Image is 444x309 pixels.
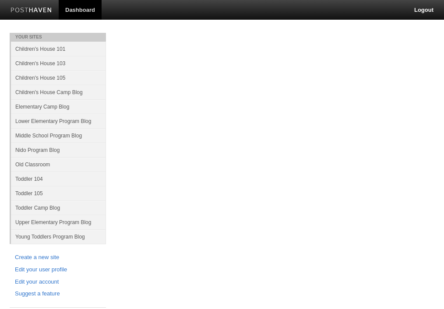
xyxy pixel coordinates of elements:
a: Middle School Program Blog [11,128,106,143]
a: Suggest a feature [15,289,101,298]
li: Your Sites [10,33,106,42]
a: Children's House 103 [11,56,106,70]
a: Children's House 101 [11,42,106,56]
a: Elementary Camp Blog [11,99,106,114]
a: Children's House 105 [11,70,106,85]
a: Children's House Camp Blog [11,85,106,99]
a: Young Toddlers Program Blog [11,229,106,244]
a: Nido Program Blog [11,143,106,157]
a: Edit your user profile [15,265,101,274]
a: Old Classroom [11,157,106,172]
a: Toddler 105 [11,186,106,200]
a: Toddler 104 [11,172,106,186]
a: Create a new site [15,253,101,262]
img: Posthaven-bar [11,7,52,14]
a: Edit your account [15,277,101,287]
a: Lower Elementary Program Blog [11,114,106,128]
a: Toddler Camp Blog [11,200,106,215]
a: Upper Elementary Program Blog [11,215,106,229]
